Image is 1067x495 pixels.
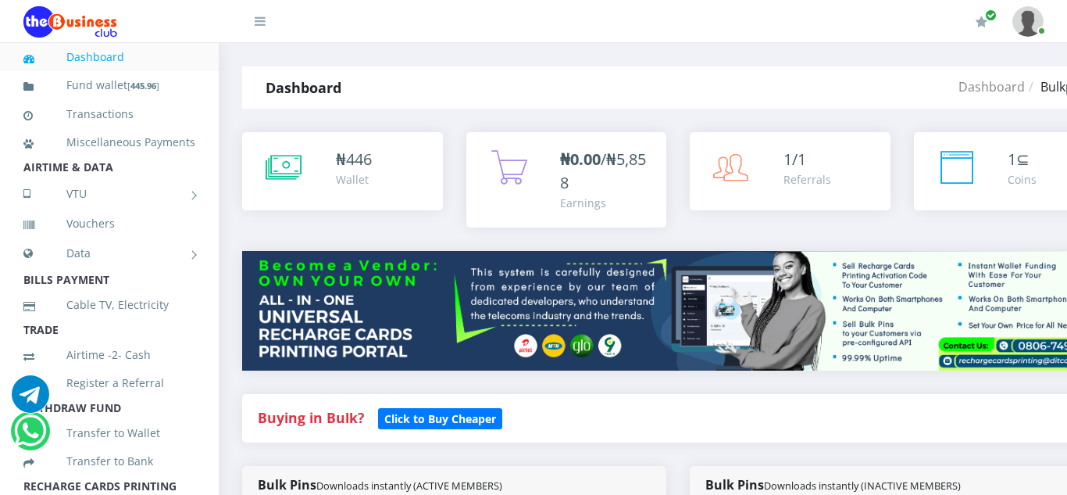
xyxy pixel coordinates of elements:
[130,80,156,91] b: 445.96
[560,149,646,193] span: /₦5,858
[23,124,195,160] a: Miscellaneous Payments
[336,171,372,188] div: Wallet
[23,234,195,273] a: Data
[705,476,961,493] strong: Bulk Pins
[23,174,195,213] a: VTU
[466,132,667,228] a: ₦0.00/₦5,858 Earnings
[23,67,195,104] a: Fund wallet[445.96]
[23,39,195,75] a: Dashboard
[23,96,195,132] a: Transactions
[1012,6,1044,37] img: User
[23,415,195,451] a: Transfer to Wallet
[783,171,831,188] div: Referrals
[1008,149,1016,170] span: 1
[560,149,601,170] b: ₦0.00
[560,195,651,211] div: Earnings
[258,476,502,493] strong: Bulk Pins
[336,148,372,171] div: ₦
[690,132,890,210] a: 1/1 Referrals
[23,365,195,401] a: Register a Referral
[23,443,195,479] a: Transfer to Bank
[258,408,364,427] strong: Buying in Bulk?
[23,206,195,242] a: Vouchers
[23,337,195,373] a: Airtime -2- Cash
[384,411,496,426] b: Click to Buy Cheaper
[958,78,1025,95] a: Dashboard
[316,479,502,493] small: Downloads instantly (ACTIVE MEMBERS)
[1008,171,1037,188] div: Coins
[127,80,159,91] small: [ ]
[378,408,502,427] a: Click to Buy Cheaper
[764,479,961,493] small: Downloads instantly (INACTIVE MEMBERS)
[266,78,341,97] strong: Dashboard
[12,387,49,413] a: Chat for support
[985,9,997,21] span: Renew/Upgrade Subscription
[346,149,372,170] span: 446
[14,424,46,450] a: Chat for support
[23,287,195,323] a: Cable TV, Electricity
[783,149,806,170] span: 1/1
[1008,148,1037,171] div: ⊆
[976,16,987,28] i: Renew/Upgrade Subscription
[23,6,117,38] img: Logo
[242,132,443,210] a: ₦446 Wallet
